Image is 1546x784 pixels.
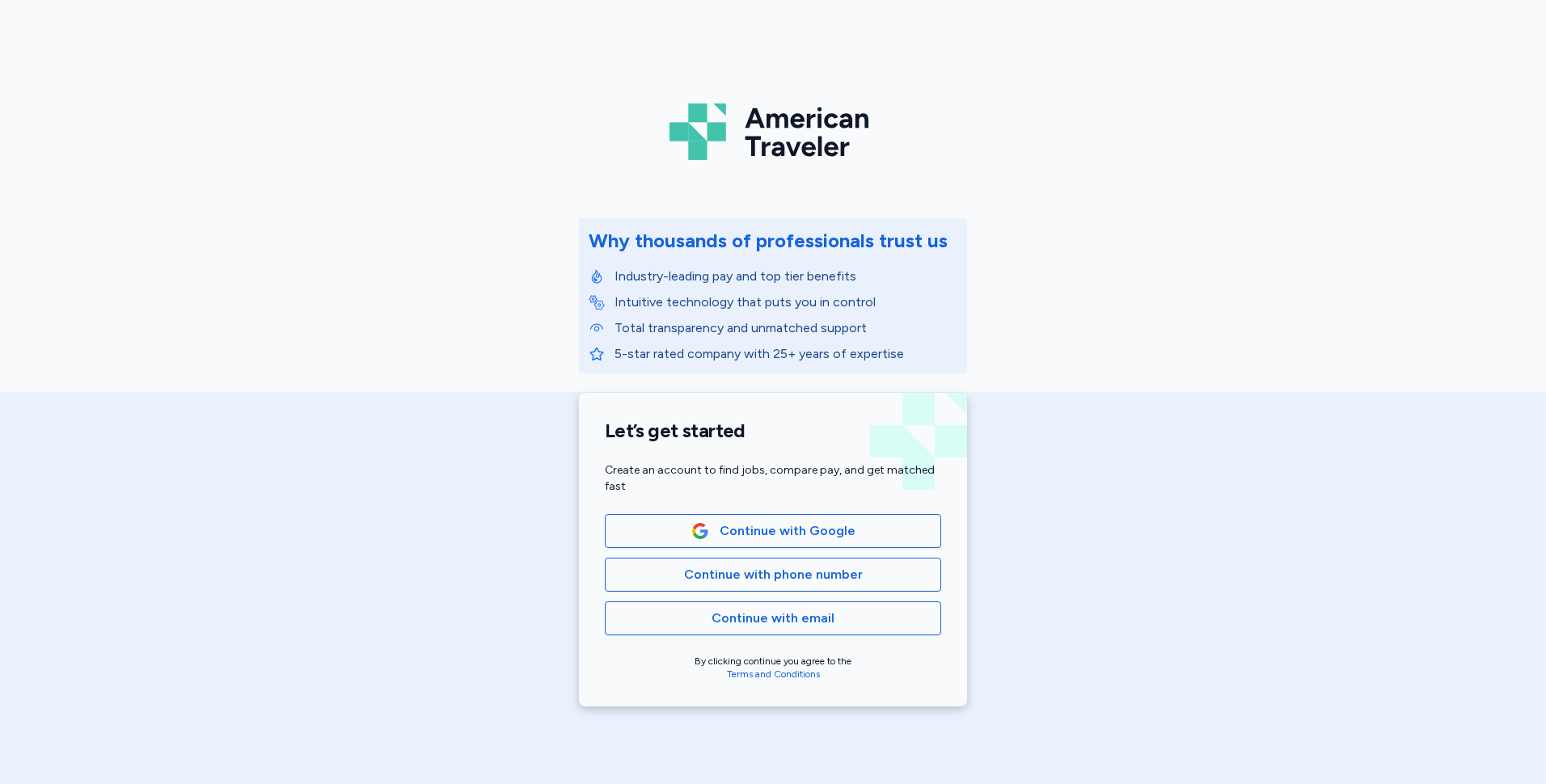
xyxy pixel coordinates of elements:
p: 5-star rated company with 25+ years of expertise [615,344,957,364]
div: Create an account to find jobs, compare pay, and get matched fast [605,462,941,495]
button: Continue with phone number [605,558,941,592]
p: Intuitive technology that puts you in control [615,293,957,312]
img: Logo [670,97,876,166]
h1: Let’s get started [605,419,941,443]
p: Industry-leading pay and top tier benefits [615,267,957,286]
span: Continue with phone number [684,565,863,584]
span: Continue with email [712,609,834,628]
img: Google Logo [691,522,709,540]
p: Total transparency and unmatched support [615,318,957,338]
div: Why thousands of professionals trust us [589,228,948,254]
span: Continue with Google [720,521,855,541]
a: Terms and Conditions [727,668,820,680]
button: Google LogoContinue with Google [605,514,941,548]
button: Continue with email [605,601,941,635]
div: By clicking continue you agree to the [605,655,941,681]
